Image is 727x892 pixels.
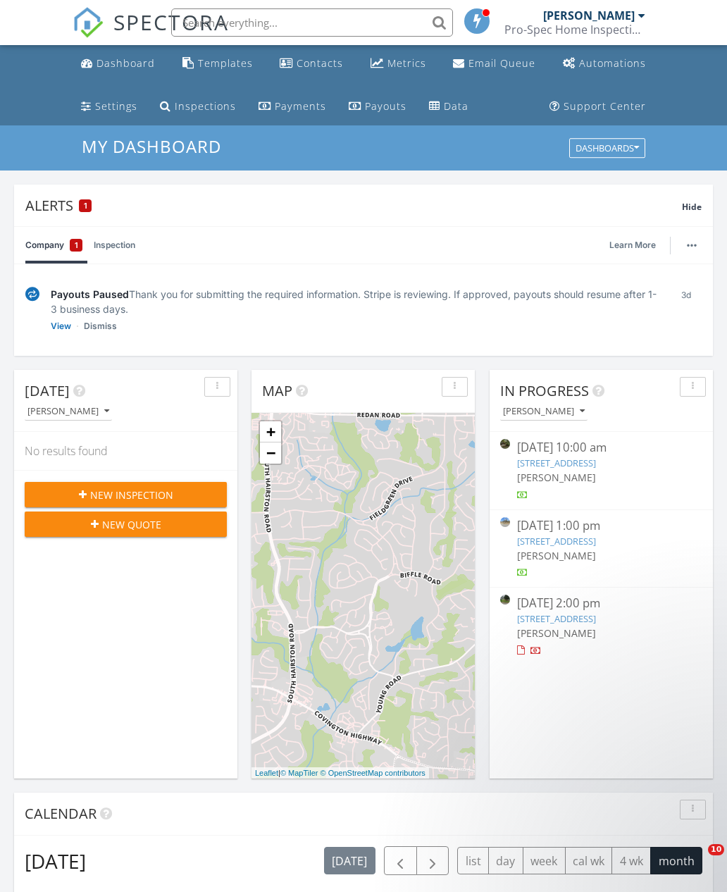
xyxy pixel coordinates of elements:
[611,847,651,874] button: 4 wk
[253,94,332,120] a: Payments
[500,595,510,605] img: streetview
[387,56,426,70] div: Metrics
[682,201,702,213] span: Hide
[564,99,646,113] div: Support Center
[444,99,468,113] div: Data
[171,8,453,37] input: Search everything...
[75,94,143,120] a: Settings
[500,517,702,580] a: [DATE] 1:00 pm [STREET_ADDRESS] [PERSON_NAME]
[260,442,281,464] a: Zoom out
[51,287,659,316] div: Thank you for submitting the required information. Stripe is reviewing. If approved, payouts shou...
[500,439,510,449] img: streetview
[25,287,39,302] img: under-review-2fe708636b114a7f4b8d.svg
[321,769,425,777] a: © OpenStreetMap contributors
[51,319,71,333] a: View
[84,319,117,333] a: Dismiss
[576,144,639,154] div: Dashboards
[25,196,682,215] div: Alerts
[297,56,343,70] div: Contacts
[25,482,227,507] button: New Inspection
[468,56,535,70] div: Email Queue
[416,846,449,875] button: Next month
[457,847,489,874] button: list
[95,99,137,113] div: Settings
[523,847,566,874] button: week
[324,847,375,874] button: [DATE]
[280,769,318,777] a: © MapTiler
[25,402,112,421] button: [PERSON_NAME]
[543,8,635,23] div: [PERSON_NAME]
[343,94,412,120] a: Payouts
[198,56,253,70] div: Templates
[517,471,596,484] span: [PERSON_NAME]
[175,99,236,113] div: Inspections
[423,94,474,120] a: Data
[447,51,541,77] a: Email Queue
[25,804,97,823] span: Calendar
[544,94,652,120] a: Support Center
[154,94,242,120] a: Inspections
[251,767,429,779] div: |
[650,847,702,874] button: month
[609,238,664,252] a: Learn More
[73,19,229,49] a: SPECTORA
[102,517,161,532] span: New Quote
[488,847,523,874] button: day
[500,595,702,657] a: [DATE] 2:00 pm [STREET_ADDRESS] [PERSON_NAME]
[500,517,510,527] img: streetview
[27,407,109,416] div: [PERSON_NAME]
[274,51,349,77] a: Contacts
[517,457,596,469] a: [STREET_ADDRESS]
[517,517,685,535] div: [DATE] 1:00 pm
[94,227,135,264] a: Inspection
[82,135,221,158] span: My Dashboard
[708,844,724,855] span: 10
[51,288,129,300] span: Payouts Paused
[25,512,227,537] button: New Quote
[255,769,278,777] a: Leaflet
[365,99,406,113] div: Payouts
[260,421,281,442] a: Zoom in
[384,846,417,875] button: Previous month
[517,535,596,547] a: [STREET_ADDRESS]
[97,56,155,70] div: Dashboard
[517,612,596,625] a: [STREET_ADDRESS]
[75,51,161,77] a: Dashboard
[557,51,652,77] a: Automations (Basic)
[504,23,645,37] div: Pro-Spec Home Inspection Services
[275,99,326,113] div: Payments
[75,238,78,252] span: 1
[25,227,82,264] a: Company
[670,287,702,333] div: 3d
[73,7,104,38] img: The Best Home Inspection Software - Spectora
[90,488,173,502] span: New Inspection
[569,139,645,159] button: Dashboards
[517,626,596,640] span: [PERSON_NAME]
[500,402,588,421] button: [PERSON_NAME]
[84,201,87,211] span: 1
[25,381,70,400] span: [DATE]
[679,844,713,878] iframe: Intercom live chat
[579,56,646,70] div: Automations
[687,244,697,247] img: ellipsis-632cfdd7c38ec3a7d453.svg
[25,847,86,875] h2: [DATE]
[113,7,229,37] span: SPECTORA
[177,51,259,77] a: Templates
[517,439,685,457] div: [DATE] 10:00 am
[565,847,613,874] button: cal wk
[500,381,589,400] span: In Progress
[262,381,292,400] span: Map
[503,407,585,416] div: [PERSON_NAME]
[500,439,702,502] a: [DATE] 10:00 am [STREET_ADDRESS] [PERSON_NAME]
[14,432,237,470] div: No results found
[517,595,685,612] div: [DATE] 2:00 pm
[365,51,432,77] a: Metrics
[517,549,596,562] span: [PERSON_NAME]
